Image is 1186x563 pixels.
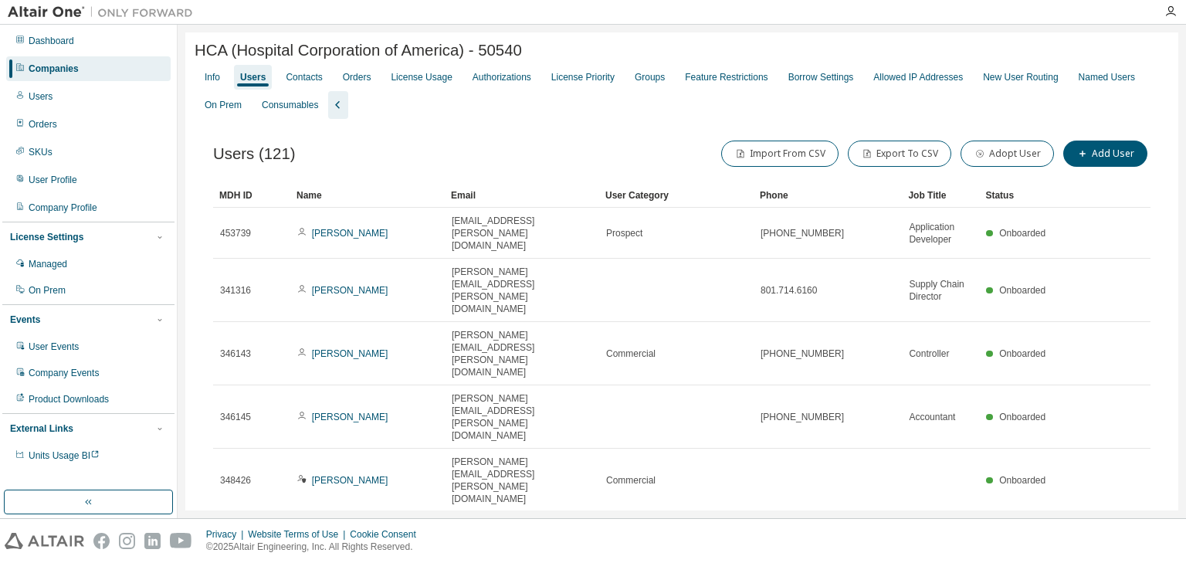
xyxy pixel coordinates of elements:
div: Managed [29,258,67,270]
p: © 2025 Altair Engineering, Inc. All Rights Reserved. [206,541,425,554]
span: [PHONE_NUMBER] [761,348,844,360]
button: Export To CSV [848,141,951,167]
span: 348426 [220,474,251,487]
a: [PERSON_NAME] [312,412,388,422]
span: Accountant [909,411,955,423]
div: Borrow Settings [788,71,854,83]
div: On Prem [205,99,242,111]
span: Commercial [606,474,656,487]
span: [PERSON_NAME][EMAIL_ADDRESS][PERSON_NAME][DOMAIN_NAME] [452,456,592,505]
div: Users [240,71,266,83]
a: [PERSON_NAME] [312,228,388,239]
span: Prospect [606,227,642,239]
span: 346145 [220,411,251,423]
div: External Links [10,422,73,435]
a: [PERSON_NAME] [312,285,388,296]
div: Product Downloads [29,393,109,405]
span: 341316 [220,284,251,297]
span: [PERSON_NAME][EMAIL_ADDRESS][PERSON_NAME][DOMAIN_NAME] [452,392,592,442]
div: Company Events [29,367,99,379]
span: HCA (Hospital Corporation of America) - 50540 [195,42,522,59]
div: Status [985,183,1050,208]
div: Phone [760,183,896,208]
div: Authorizations [473,71,531,83]
span: [PERSON_NAME][EMAIL_ADDRESS][PERSON_NAME][DOMAIN_NAME] [452,266,592,315]
div: Companies [29,63,79,75]
span: 801.714.6160 [761,284,817,297]
img: youtube.svg [170,533,192,549]
div: User Category [605,183,747,208]
button: Adopt User [961,141,1054,167]
div: License Priority [551,71,615,83]
button: Import From CSV [721,141,839,167]
span: Onboarded [999,412,1045,422]
span: Commercial [606,348,656,360]
span: Onboarded [999,228,1045,239]
div: On Prem [29,284,66,297]
div: Name [296,183,439,208]
span: [PERSON_NAME][EMAIL_ADDRESS][PERSON_NAME][DOMAIN_NAME] [452,329,592,378]
span: [EMAIL_ADDRESS][PERSON_NAME][DOMAIN_NAME] [452,215,592,252]
div: User Profile [29,174,77,186]
span: [PHONE_NUMBER] [761,227,844,239]
div: Info [205,71,220,83]
div: Dashboard [29,35,74,47]
span: Units Usage BI [29,450,100,461]
div: User Events [29,341,79,353]
div: Orders [29,118,57,131]
span: Onboarded [999,348,1045,359]
div: Privacy [206,528,248,541]
span: [PHONE_NUMBER] [761,411,844,423]
div: Allowed IP Addresses [873,71,963,83]
div: Contacts [286,71,322,83]
img: linkedin.svg [144,533,161,549]
a: [PERSON_NAME] [312,475,388,486]
span: Onboarded [999,285,1045,296]
div: Website Terms of Use [248,528,350,541]
span: Supply Chain Director [909,278,972,303]
div: Company Profile [29,202,97,214]
img: instagram.svg [119,533,135,549]
span: Application Developer [909,221,972,246]
span: 346143 [220,348,251,360]
span: 453739 [220,227,251,239]
div: Email [451,183,593,208]
div: License Settings [10,231,83,243]
div: License Usage [391,71,452,83]
img: altair_logo.svg [5,533,84,549]
span: Users (121) [213,145,296,163]
img: Altair One [8,5,201,20]
div: Cookie Consent [350,528,425,541]
div: Named Users [1079,71,1135,83]
div: Events [10,314,40,326]
span: Onboarded [999,475,1045,486]
div: MDH ID [219,183,284,208]
div: Users [29,90,53,103]
div: Job Title [908,183,973,208]
div: New User Routing [983,71,1058,83]
span: Controller [909,348,949,360]
a: [PERSON_NAME] [312,348,388,359]
div: Consumables [262,99,318,111]
button: Add User [1063,141,1147,167]
div: Orders [343,71,371,83]
div: Groups [635,71,665,83]
div: Feature Restrictions [685,71,768,83]
img: facebook.svg [93,533,110,549]
div: SKUs [29,146,53,158]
